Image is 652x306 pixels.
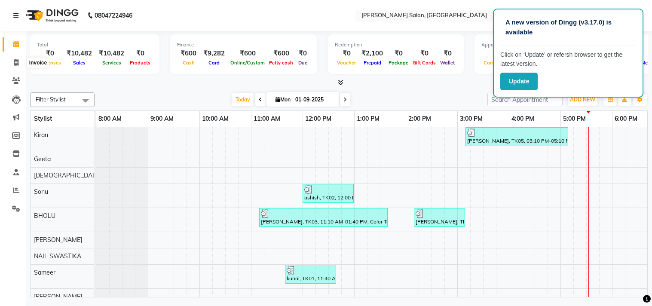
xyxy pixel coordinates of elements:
[570,96,595,103] span: ADD NEW
[177,41,310,49] div: Finance
[95,3,132,28] b: 08047224946
[37,41,153,49] div: Total
[267,60,295,66] span: Petty cash
[355,113,382,125] a: 1:00 PM
[100,60,123,66] span: Services
[438,60,457,66] span: Wallet
[128,49,153,58] div: ₹0
[128,60,153,66] span: Products
[386,49,410,58] div: ₹0
[303,185,353,202] div: ashish, TK02, 12:00 PM-01:00 PM, Hair Cut Men
[34,252,81,260] span: NAIL SWASTIKA
[232,93,254,106] span: Today
[410,49,438,58] div: ₹0
[406,113,433,125] a: 2:00 PM
[612,113,640,125] a: 6:00 PM
[295,49,310,58] div: ₹0
[34,131,48,139] span: Kiran
[34,269,55,276] span: Sameer
[34,236,82,244] span: [PERSON_NAME]
[22,3,81,28] img: logo
[286,266,335,282] div: kunal, TK01, 11:40 AM-12:40 PM, Hair Cut Men
[335,49,358,58] div: ₹0
[273,96,293,103] span: Mon
[481,60,511,66] span: Completed
[36,96,66,103] span: Filter Stylist
[458,113,485,125] a: 3:00 PM
[34,188,48,196] span: Sonu
[34,155,51,163] span: Geeta
[568,94,597,106] button: ADD NEW
[296,60,309,66] span: Due
[293,93,336,106] input: 2025-09-01
[505,18,631,37] p: A new version of Dingg (v3.17.0) is available
[206,60,222,66] span: Card
[260,209,387,226] div: [PERSON_NAME], TK03, 11:10 AM-01:40 PM, Color Touch-Up 2 Women,Plex Treatment Women
[335,41,457,49] div: Redemption
[481,41,588,49] div: Appointment
[358,49,386,58] div: ₹2,100
[228,49,267,58] div: ₹600
[361,60,383,66] span: Prepaid
[181,60,197,66] span: Cash
[95,49,128,58] div: ₹10,482
[200,113,231,125] a: 10:00 AM
[500,73,538,90] button: Update
[27,58,49,68] div: Invoice
[34,293,82,300] span: [PERSON_NAME]
[438,49,457,58] div: ₹0
[267,49,295,58] div: ₹600
[34,212,55,220] span: BHOLU
[37,49,63,58] div: ₹0
[386,60,410,66] span: Package
[251,113,282,125] a: 11:00 AM
[200,49,228,58] div: ₹9,282
[509,113,536,125] a: 4:00 PM
[71,60,88,66] span: Sales
[410,60,438,66] span: Gift Cards
[481,49,511,58] div: 7
[228,60,267,66] span: Online/Custom
[335,60,358,66] span: Voucher
[415,209,464,226] div: [PERSON_NAME], TK05, 02:10 PM-03:10 PM, Color Touch-Up 2 Women
[487,93,563,106] input: Search Appointment
[500,50,636,68] p: Click on ‘Update’ or refersh browser to get the latest version.
[34,171,101,179] span: [DEMOGRAPHIC_DATA]
[148,113,176,125] a: 9:00 AM
[466,129,567,145] div: [PERSON_NAME], TK05, 03:10 PM-05:10 PM, Clean-Up 2,Eye Brows Threading
[96,113,124,125] a: 8:00 AM
[303,113,334,125] a: 12:00 PM
[34,115,52,122] span: Stylist
[63,49,95,58] div: ₹10,482
[561,113,588,125] a: 5:00 PM
[177,49,200,58] div: ₹600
